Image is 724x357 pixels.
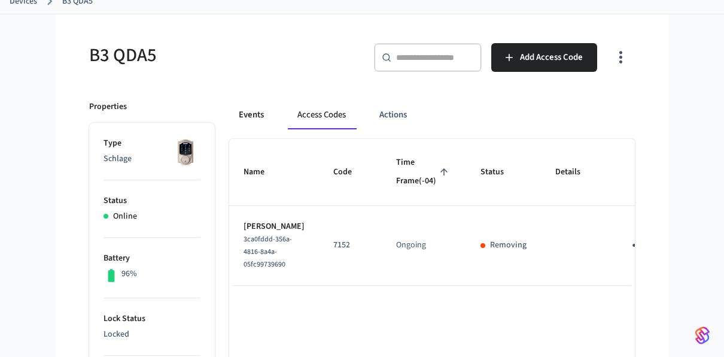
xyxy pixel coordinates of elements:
[104,328,200,341] p: Locked
[555,163,596,181] span: Details
[89,101,127,113] p: Properties
[491,43,597,72] button: Add Access Code
[229,101,635,129] div: ant example
[229,101,273,129] button: Events
[396,153,452,191] span: Time Frame(-04)
[370,101,416,129] button: Actions
[229,139,701,286] table: sticky table
[490,239,527,252] p: Removing
[695,326,710,345] img: SeamLogoGradient.69752ec5.svg
[104,153,200,165] p: Schlage
[244,163,280,181] span: Name
[104,137,200,150] p: Type
[104,313,200,325] p: Lock Status
[89,43,355,68] h5: B3 QDA5
[480,163,519,181] span: Status
[113,210,137,223] p: Online
[104,195,200,207] p: Status
[288,101,355,129] button: Access Codes
[244,234,292,270] span: 3ca0fddd-356a-4816-8a4a-05fc99739690
[121,268,137,280] p: 96%
[382,206,466,286] td: Ongoing
[104,252,200,265] p: Battery
[333,239,367,252] p: 7152
[171,137,200,167] img: Schlage Sense Smart Deadbolt with Camelot Trim, Front
[244,220,305,233] p: [PERSON_NAME]
[520,50,583,65] span: Add Access Code
[333,163,367,181] span: Code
